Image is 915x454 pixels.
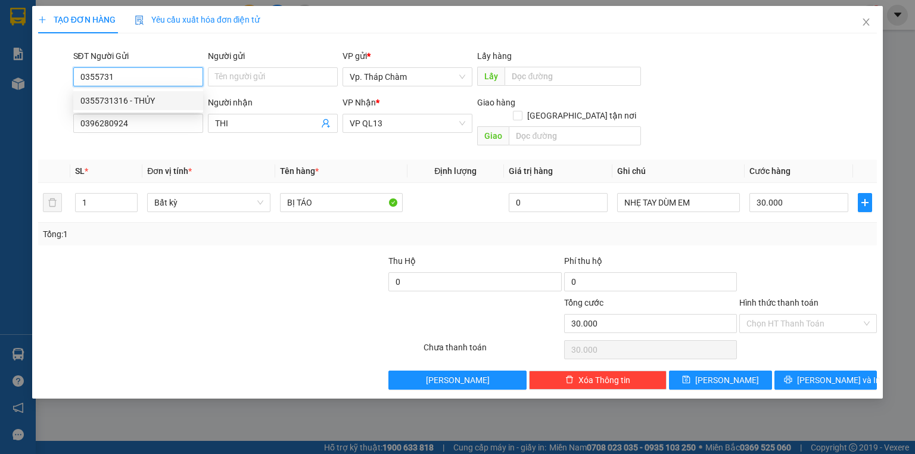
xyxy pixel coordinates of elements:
[208,96,338,109] div: Người nhận
[797,374,880,387] span: [PERSON_NAME] và In
[147,166,192,176] span: Đơn vị tính
[695,374,759,387] span: [PERSON_NAME]
[77,17,114,114] b: Biên nhận gởi hàng hóa
[505,67,641,86] input: Dọc đường
[350,114,465,132] span: VP QL13
[858,193,872,212] button: plus
[564,254,737,272] div: Phí thu hộ
[73,91,203,110] div: 0355731316 - THỦY
[343,49,472,63] div: VP gửi
[739,298,818,307] label: Hình thức thanh toán
[578,374,630,387] span: Xóa Thông tin
[280,166,319,176] span: Tên hàng
[477,98,515,107] span: Giao hàng
[154,194,263,212] span: Bất kỳ
[38,15,116,24] span: TẠO ĐƠN HÀNG
[388,371,526,390] button: [PERSON_NAME]
[509,126,641,145] input: Dọc đường
[80,94,196,107] div: 0355731316 - THỦY
[280,193,403,212] input: VD: Bàn, Ghế
[509,193,608,212] input: 0
[774,371,877,390] button: printer[PERSON_NAME] và In
[617,193,740,212] input: Ghi Chú
[784,375,792,385] span: printer
[43,193,62,212] button: delete
[861,17,871,27] span: close
[477,67,505,86] span: Lấy
[565,375,574,385] span: delete
[749,166,790,176] span: Cước hàng
[522,109,641,122] span: [GEOGRAPHIC_DATA] tận nơi
[477,51,512,61] span: Lấy hàng
[321,119,331,128] span: user-add
[564,298,603,307] span: Tổng cước
[509,166,553,176] span: Giá trị hàng
[422,341,562,362] div: Chưa thanh toán
[388,256,416,266] span: Thu Hộ
[75,166,85,176] span: SL
[682,375,690,385] span: save
[350,68,465,86] span: Vp. Tháp Chàm
[15,77,66,133] b: An Anh Limousine
[73,49,203,63] div: SĐT Người Gửi
[669,371,772,390] button: save[PERSON_NAME]
[477,126,509,145] span: Giao
[343,98,376,107] span: VP Nhận
[849,6,883,39] button: Close
[612,160,745,183] th: Ghi chú
[434,166,477,176] span: Định lượng
[135,15,260,24] span: Yêu cầu xuất hóa đơn điện tử
[38,15,46,24] span: plus
[43,228,354,241] div: Tổng: 1
[135,15,144,25] img: icon
[858,198,872,207] span: plus
[529,371,667,390] button: deleteXóa Thông tin
[426,374,490,387] span: [PERSON_NAME]
[208,49,338,63] div: Người gửi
